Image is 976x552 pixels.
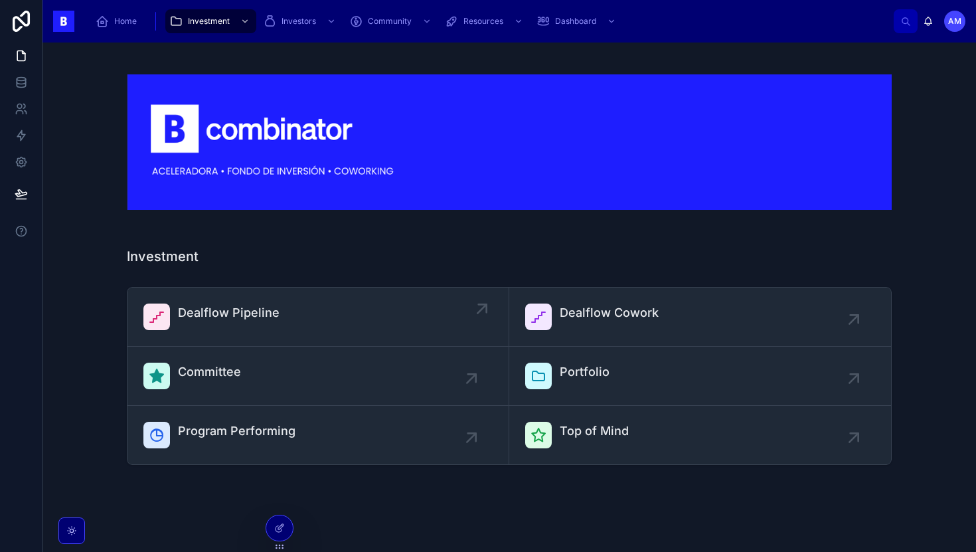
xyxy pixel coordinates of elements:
img: 18590-Captura-de-Pantalla-2024-03-07-a-las-17.49.44.png [127,74,892,210]
span: Home [114,16,137,27]
span: Dashboard [555,16,596,27]
img: App logo [53,11,74,32]
span: Program Performing [178,422,295,440]
a: Investors [259,9,343,33]
a: Home [92,9,146,33]
a: Portfolio [509,347,891,406]
span: Committee [178,363,241,381]
span: Portfolio [560,363,610,381]
span: Investment [188,16,230,27]
a: Dealflow Cowork [509,288,891,347]
span: Top of Mind [560,422,629,440]
a: Community [345,9,438,33]
h1: Investment [127,247,199,266]
span: AM [948,16,961,27]
span: Community [368,16,412,27]
span: Dealflow Cowork [560,304,659,322]
a: Resources [441,9,530,33]
a: Committee [127,347,509,406]
a: Program Performing [127,406,509,464]
a: Dealflow Pipeline [127,288,509,347]
div: scrollable content [85,7,894,36]
a: Top of Mind [509,406,891,464]
span: Resources [463,16,503,27]
a: Dashboard [532,9,623,33]
span: Dealflow Pipeline [178,304,280,322]
a: Investment [165,9,256,33]
span: Investors [282,16,316,27]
